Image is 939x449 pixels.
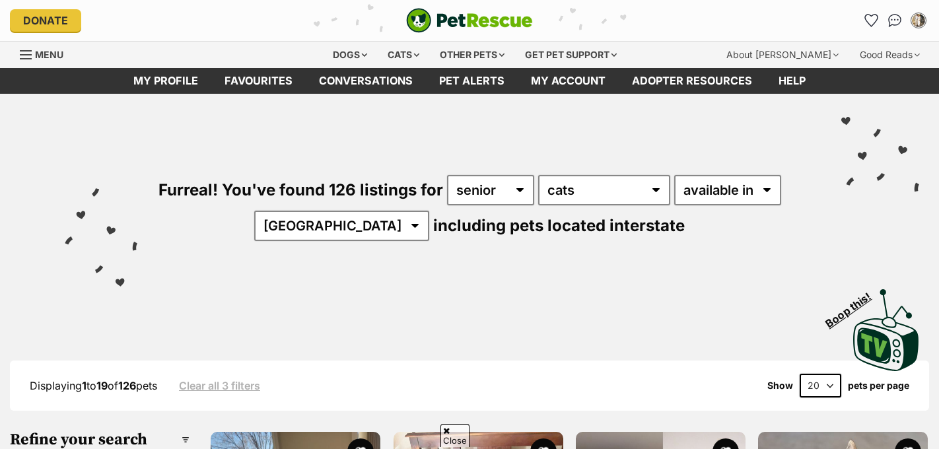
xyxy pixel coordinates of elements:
[851,42,929,68] div: Good Reads
[118,379,136,392] strong: 126
[823,282,884,329] span: Boop this!
[860,10,929,31] ul: Account quick links
[884,10,905,31] a: Conversations
[516,42,626,68] div: Get pet support
[518,68,619,94] a: My account
[848,380,909,391] label: pets per page
[860,10,882,31] a: Favourites
[888,14,902,27] img: chat-41dd97257d64d25036548639549fe6c8038ab92f7586957e7f3b1b290dea8141.svg
[433,216,685,235] span: including pets located interstate
[853,277,919,374] a: Boop this!
[30,379,157,392] span: Displaying to of pets
[35,49,63,60] span: Menu
[378,42,429,68] div: Cats
[619,68,765,94] a: Adopter resources
[20,42,73,65] a: Menu
[211,68,306,94] a: Favourites
[440,424,470,447] span: Close
[10,431,190,449] h3: Refine your search
[908,10,929,31] button: My account
[82,379,87,392] strong: 1
[853,289,919,371] img: PetRescue TV logo
[406,8,533,33] img: logo-cat-932fe2b9b8326f06289b0f2fb663e598f794de774fb13d1741a6617ecf9a85b4.svg
[179,380,260,392] a: Clear all 3 filters
[426,68,518,94] a: Pet alerts
[120,68,211,94] a: My profile
[306,68,426,94] a: conversations
[765,68,819,94] a: Help
[158,180,443,199] span: Furreal! You've found 126 listings for
[717,42,848,68] div: About [PERSON_NAME]
[324,42,376,68] div: Dogs
[767,380,793,391] span: Show
[912,14,925,27] img: Grace Moriarty profile pic
[406,8,533,33] a: PetRescue
[96,379,108,392] strong: 19
[10,9,81,32] a: Donate
[431,42,514,68] div: Other pets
